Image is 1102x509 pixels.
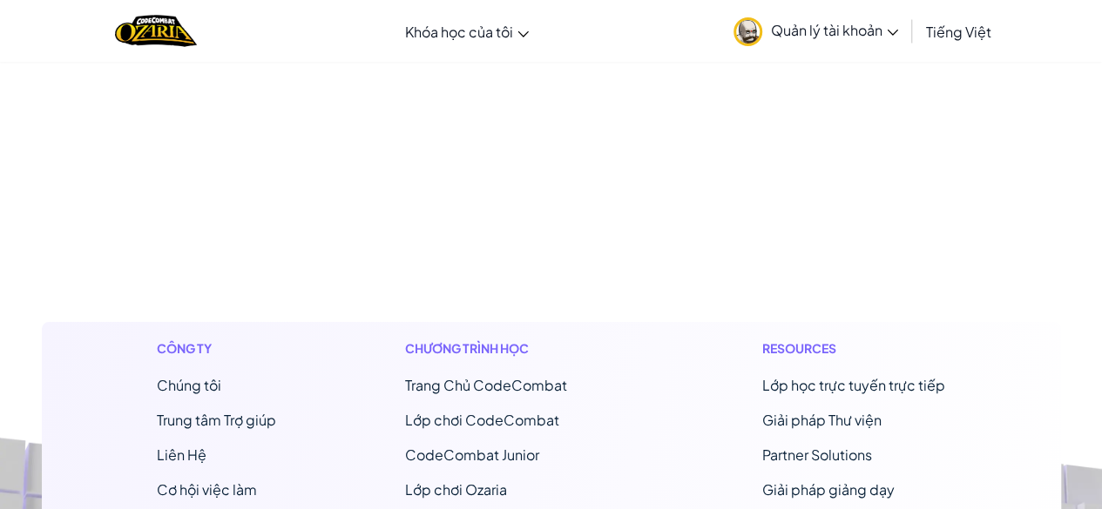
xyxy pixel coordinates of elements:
[762,445,872,464] a: Partner Solutions
[734,17,762,46] img: avatar
[725,3,907,58] a: Quản lý tài khoản
[157,480,257,499] a: Cơ hội việc làm
[115,13,196,49] img: Home
[157,376,221,394] a: Chúng tôi
[405,339,634,358] h1: Chương trình học
[405,376,567,394] span: Trang Chủ CodeCombat
[396,8,537,55] a: Khóa học của tôi
[157,411,276,429] a: Trung tâm Trợ giúp
[115,13,196,49] a: Ozaria by CodeCombat logo
[771,21,898,39] span: Quản lý tài khoản
[926,23,991,41] span: Tiếng Việt
[405,480,507,499] a: Lớp chơi Ozaria
[405,411,559,429] a: Lớp chơi CodeCombat
[762,480,895,499] a: Giải pháp giảng dạy
[405,445,539,464] a: CodeCombat Junior
[157,445,206,464] span: Liên Hệ
[762,339,945,358] h1: Resources
[157,339,276,358] h1: Công ty
[762,411,882,429] a: Giải pháp Thư viện
[762,376,945,394] a: Lớp học trực tuyến trực tiếp
[405,23,513,41] span: Khóa học của tôi
[917,8,1000,55] a: Tiếng Việt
